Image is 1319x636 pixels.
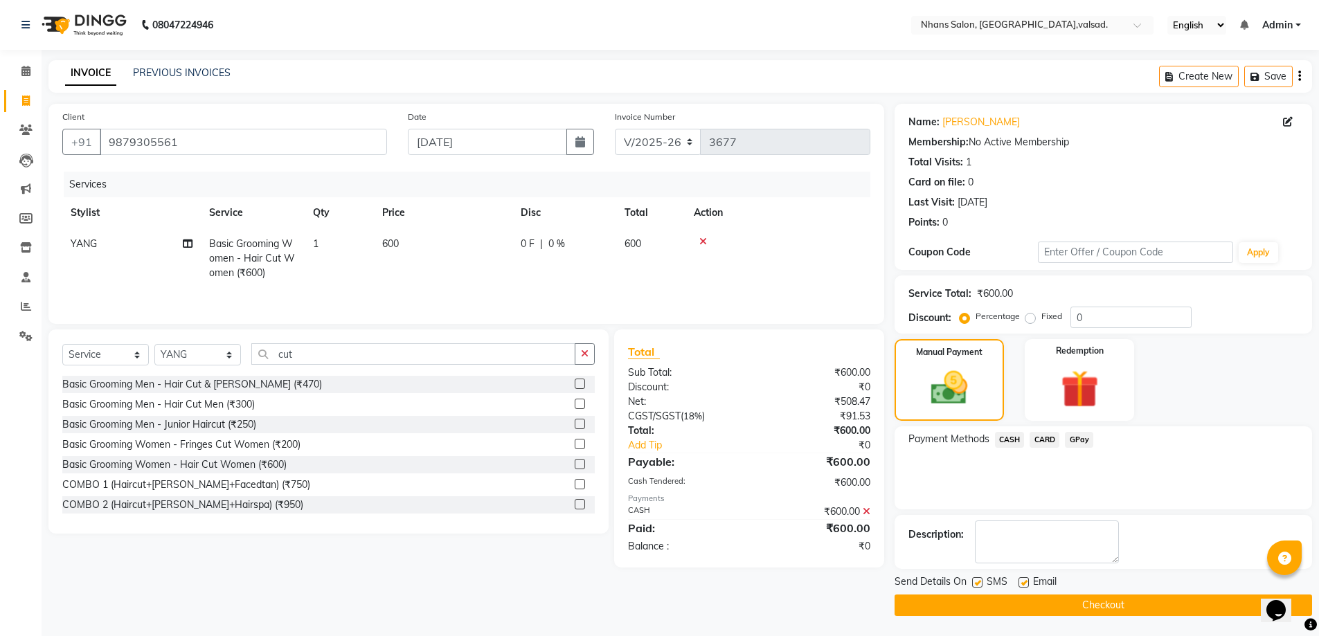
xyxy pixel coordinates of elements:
span: Payment Methods [908,432,989,446]
div: Coupon Code [908,245,1039,260]
div: 1 [966,155,971,170]
div: Name: [908,115,940,129]
div: Discount: [618,380,749,394]
span: 600 [625,237,641,250]
div: Balance : [618,539,749,554]
div: ₹600.00 [977,287,1013,301]
th: Qty [305,197,374,228]
span: 600 [382,237,399,250]
div: No Active Membership [908,135,1298,149]
div: Basic Grooming Men - Hair Cut Men (₹300) [62,397,255,412]
label: Redemption [1056,345,1104,357]
div: ₹0 [749,539,881,554]
th: Action [685,197,870,228]
div: ₹508.47 [749,394,881,409]
div: Basic Grooming Women - Hair Cut Women (₹600) [62,457,287,472]
div: 0 [968,175,973,190]
div: Basic Grooming Men - Hair Cut & [PERSON_NAME] (₹470) [62,377,322,392]
img: _gift.svg [1049,365,1111,412]
div: Services [64,172,881,197]
div: Basic Grooming Women - Fringes Cut Women (₹200) [62,437,300,452]
div: ₹600.00 [749,520,881,536]
label: Date [408,111,427,123]
div: Points: [908,215,940,230]
input: Search or Scan [251,343,575,365]
div: Net: [618,394,749,409]
span: CGST/SGST [628,410,681,422]
span: Send Details On [895,574,967,592]
div: Discount: [908,311,951,325]
th: Total [616,197,685,228]
img: _cash.svg [919,367,979,409]
span: GPay [1065,432,1093,448]
button: Save [1244,66,1293,87]
label: Client [62,111,84,123]
div: ₹600.00 [749,365,881,380]
div: CASH [618,505,749,519]
button: Create New [1159,66,1239,87]
div: Service Total: [908,287,971,301]
span: YANG [71,237,97,250]
th: Price [374,197,512,228]
div: Card on file: [908,175,965,190]
a: [PERSON_NAME] [942,115,1020,129]
img: logo [35,6,130,44]
span: | [540,237,543,251]
div: Description: [908,527,964,542]
label: Percentage [976,310,1020,322]
th: Stylist [62,197,201,228]
b: 08047224946 [152,6,213,44]
span: Basic Grooming Women - Hair Cut Women (₹600) [209,237,295,279]
th: Disc [512,197,616,228]
div: [DATE] [958,195,987,210]
div: ₹600.00 [749,453,881,470]
div: Total: [618,424,749,438]
span: 0 % [548,237,565,251]
div: Sub Total: [618,365,749,380]
a: PREVIOUS INVOICES [133,66,231,79]
div: Paid: [618,520,749,536]
div: ₹600.00 [749,505,881,519]
button: +91 [62,129,101,155]
span: Admin [1262,18,1293,33]
a: INVOICE [65,61,116,86]
div: Total Visits: [908,155,963,170]
div: Payable: [618,453,749,470]
div: Last Visit: [908,195,955,210]
div: ₹600.00 [749,424,881,438]
div: COMBO 2 (Haircut+[PERSON_NAME]+Hairspa) (₹950) [62,498,303,512]
div: Cash Tendered: [618,475,749,490]
div: ₹91.53 [749,409,881,424]
div: ( ) [618,409,749,424]
button: Checkout [895,594,1312,616]
div: COMBO 1 (Haircut+[PERSON_NAME]+Facedtan) (₹750) [62,478,310,492]
div: ₹0 [771,438,881,453]
span: Email [1033,574,1057,592]
input: Search by Name/Mobile/Email/Code [100,129,387,155]
div: ₹600.00 [749,475,881,490]
div: Membership: [908,135,969,149]
span: 0 F [521,237,535,251]
span: 1 [313,237,318,250]
label: Manual Payment [916,346,982,358]
th: Service [201,197,305,228]
button: Apply [1239,242,1278,263]
a: Add Tip [618,438,771,453]
div: 0 [942,215,948,230]
span: 18% [683,410,702,421]
span: CARD [1030,432,1059,448]
label: Fixed [1041,310,1062,322]
div: Payments [628,493,870,505]
div: Basic Grooming Men - Junior Haircut (₹250) [62,417,256,432]
input: Enter Offer / Coupon Code [1038,242,1233,263]
div: ₹0 [749,380,881,394]
span: Total [628,345,660,359]
label: Invoice Number [615,111,675,123]
span: SMS [987,574,1007,592]
span: CASH [995,432,1025,448]
iframe: chat widget [1261,581,1305,622]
